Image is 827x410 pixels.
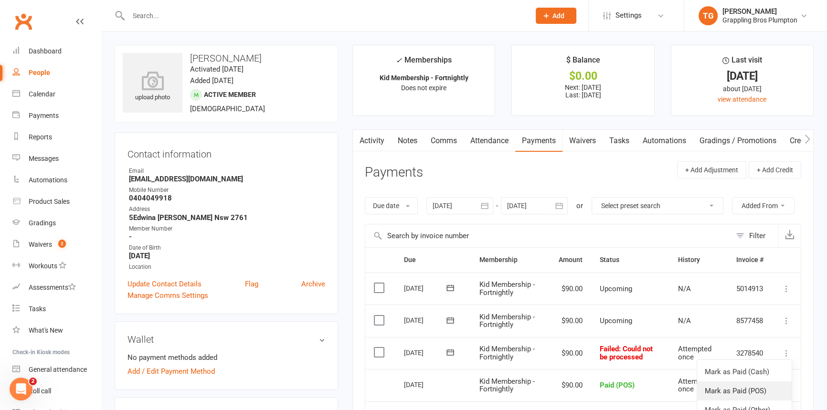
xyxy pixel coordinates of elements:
a: Waivers [562,130,603,152]
div: Gradings [29,219,56,227]
a: Workouts [12,255,101,277]
div: Mobile Number [129,186,325,195]
span: 2 [29,378,37,385]
strong: [EMAIL_ADDRESS][DOMAIN_NAME] [129,175,325,183]
span: Attempted once [678,377,711,394]
a: Activity [353,130,391,152]
a: General attendance kiosk mode [12,359,101,380]
span: : Could not be processed [600,345,653,361]
strong: - [129,232,325,241]
span: Paid (POS) [600,381,635,389]
a: Notes [391,130,424,152]
a: Update Contact Details [127,278,201,290]
a: Tasks [12,298,101,320]
a: Assessments [12,277,101,298]
button: Add [536,8,576,24]
span: Add [552,12,564,20]
div: Workouts [29,262,57,270]
td: 5014913 [728,273,772,305]
a: Roll call [12,380,101,402]
div: Filter [749,230,765,242]
div: TG [699,6,718,25]
span: Kid Membership - Fortnightly [479,313,535,329]
a: Calendar [12,84,101,105]
strong: [DATE] [129,252,325,260]
td: $90.00 [550,273,591,305]
input: Search... [126,9,523,22]
a: Messages [12,148,101,169]
span: N/A [678,284,691,293]
th: Invoice # [728,248,772,272]
time: Added [DATE] [190,76,233,85]
div: Date of Birth [129,243,325,252]
div: General attendance [29,366,87,373]
span: N/A [678,316,691,325]
a: Comms [424,130,464,152]
span: Kid Membership - Fortnightly [479,345,535,361]
span: [DEMOGRAPHIC_DATA] [190,105,265,113]
div: People [29,69,50,76]
span: 2 [58,240,66,248]
a: Mark as Paid (POS) [697,381,792,400]
time: Activated [DATE] [190,65,244,74]
span: Active member [204,91,256,98]
div: Last visit [722,54,762,71]
a: Gradings / Promotions [693,130,783,152]
div: [DATE] [680,71,805,81]
td: $90.00 [550,305,591,337]
a: Automations [12,169,101,191]
div: [DATE] [404,345,448,360]
td: 3278540 [728,337,772,369]
div: Roll call [29,387,51,395]
span: Failed [600,345,653,361]
div: Email [129,167,325,176]
div: Assessments [29,284,76,291]
p: Next: [DATE] Last: [DATE] [520,84,645,99]
div: Tasks [29,305,46,313]
div: about [DATE] [680,84,805,94]
button: Filter [731,224,778,247]
h3: [PERSON_NAME] [123,53,330,63]
span: Does not expire [401,84,446,92]
a: Payments [12,105,101,126]
h3: Wallet [127,334,325,345]
span: Attempted once [678,345,711,361]
button: + Add Adjustment [677,161,746,179]
div: Dashboard [29,47,62,55]
button: Added From [732,197,795,214]
strong: 5Edwina [PERSON_NAME] Nsw 2761 [129,213,325,222]
div: Grappling Bros Plumpton [722,16,797,24]
div: Waivers [29,241,52,248]
a: Clubworx [11,10,35,33]
td: $90.00 [550,337,591,369]
a: Dashboard [12,41,101,62]
a: Mark as Paid (Cash) [697,362,792,381]
span: Kid Membership - Fortnightly [479,377,535,394]
div: $0.00 [520,71,645,81]
span: Upcoming [600,316,632,325]
th: Membership [471,248,550,272]
a: Attendance [464,130,515,152]
td: $90.00 [550,369,591,401]
iframe: Intercom live chat [10,378,32,400]
div: Product Sales [29,198,70,205]
a: view attendance [718,95,766,103]
div: Reports [29,133,52,141]
div: upload photo [123,71,182,103]
input: Search by invoice number [365,224,731,247]
div: [DATE] [404,313,448,327]
div: [PERSON_NAME] [722,7,797,16]
a: Manage Comms Settings [127,290,208,301]
th: History [669,248,728,272]
span: Kid Membership - Fortnightly [479,280,535,297]
div: Member Number [129,224,325,233]
button: Due date [365,197,418,214]
a: Flag [245,278,258,290]
h3: Payments [365,165,423,180]
th: Status [591,248,669,272]
div: [DATE] [404,377,448,392]
div: Memberships [396,54,452,72]
strong: 0404049918 [129,194,325,202]
button: + Add Credit [749,161,801,179]
div: Address [129,205,325,214]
